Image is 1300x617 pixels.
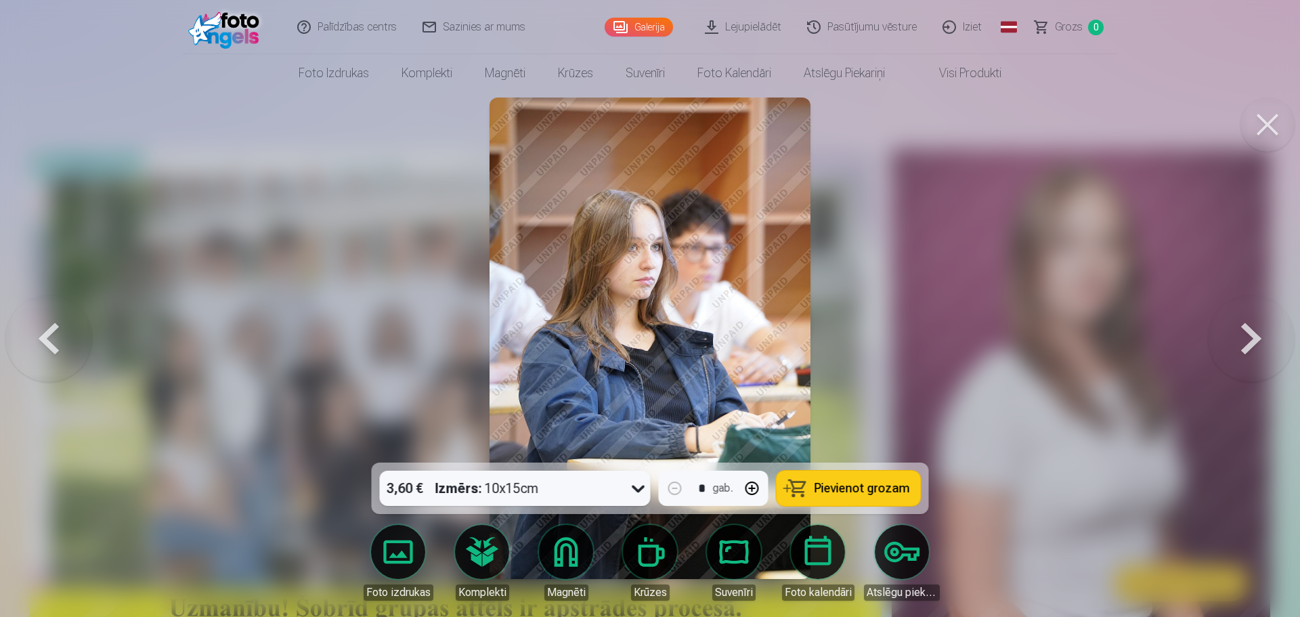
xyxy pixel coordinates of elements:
[444,525,520,601] a: Komplekti
[380,471,430,506] div: 3,60 €
[777,471,921,506] button: Pievienot grozam
[435,479,482,498] strong: Izmērs :
[469,54,542,92] a: Magnēti
[713,480,733,496] div: gab.
[631,584,670,601] div: Krūzes
[787,54,901,92] a: Atslēgu piekariņi
[544,584,588,601] div: Magnēti
[901,54,1018,92] a: Visi produkti
[528,525,604,601] a: Magnēti
[385,54,469,92] a: Komplekti
[1088,20,1104,35] span: 0
[696,525,772,601] a: Suvenīri
[364,584,433,601] div: Foto izdrukas
[864,584,940,601] div: Atslēgu piekariņi
[681,54,787,92] a: Foto kalendāri
[542,54,609,92] a: Krūzes
[782,584,854,601] div: Foto kalendāri
[1055,19,1083,35] span: Grozs
[864,525,940,601] a: Atslēgu piekariņi
[780,525,856,601] a: Foto kalendāri
[815,482,910,494] span: Pievienot grozam
[712,584,756,601] div: Suvenīri
[188,5,266,49] img: /fa1
[605,18,673,37] a: Galerija
[360,525,436,601] a: Foto izdrukas
[609,54,681,92] a: Suvenīri
[456,584,509,601] div: Komplekti
[282,54,385,92] a: Foto izdrukas
[612,525,688,601] a: Krūzes
[435,471,539,506] div: 10x15cm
